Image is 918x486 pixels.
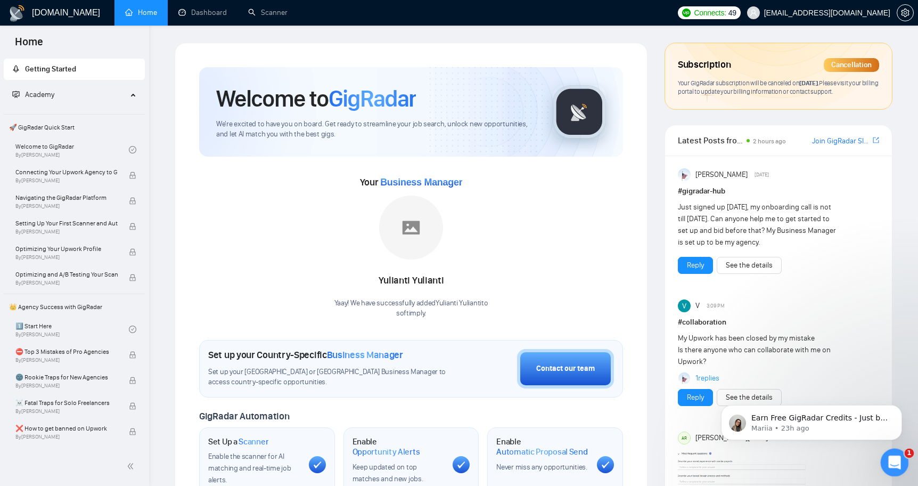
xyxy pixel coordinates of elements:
span: [DATE] [755,170,769,180]
h1: Welcome to [216,84,416,113]
div: Just signed up [DATE], my onboarding call is not till [DATE]. Can anyone help me to get started t... [678,201,839,248]
span: Keep updated on top matches and new jobs. [353,463,423,483]
button: Contact our team [517,349,614,388]
div: AR [678,432,690,444]
span: lock [129,248,136,256]
span: on [791,79,819,87]
span: check-circle [129,326,136,333]
span: fund-projection-screen [12,91,20,98]
span: ⛔ Top 3 Mistakes of Pro Agencies [15,346,118,357]
span: By [PERSON_NAME] [15,177,118,184]
span: Home [6,34,52,56]
span: Latest Posts from the GigRadar Community [678,134,743,147]
span: Academy [25,90,54,99]
span: setting [897,9,913,17]
span: lock [129,274,136,281]
a: Reply [687,260,704,271]
span: Scanner [239,436,268,447]
span: By [PERSON_NAME] [15,203,118,209]
button: setting [897,4,914,21]
img: V [678,299,691,312]
span: Connecting Your Upwork Agency to GigRadar [15,167,118,177]
img: gigradar-logo.png [553,85,606,139]
span: lock [129,377,136,384]
span: By [PERSON_NAME] [15,357,118,363]
span: Academy [12,90,54,99]
span: By [PERSON_NAME] [15,280,118,286]
span: ❌ How to get banned on Upwork [15,423,118,434]
span: double-left [127,461,137,472]
div: Yulianti Yulianti [334,272,488,290]
div: My Upwork has been closed by my mistake Is there anyone who can collaborate with me on Upwork? [678,333,839,368]
a: See the details [726,260,773,271]
span: 49 [728,7,736,19]
span: V [695,300,700,312]
span: user [750,9,757,17]
img: Anisuzzaman Khan [678,372,690,384]
a: Reply [687,392,704,403]
span: We're excited to have you on board. Get ready to streamline your job search, unlock new opportuni... [216,119,536,140]
span: check-circle [129,146,136,153]
h1: Enable [496,436,588,457]
span: 👑 Agency Success with GigRadar [5,296,144,318]
a: dashboardDashboard [178,8,227,17]
span: 🌚 Rookie Traps for New Agencies [15,372,118,383]
span: lock [129,351,136,359]
span: Set up your [GEOGRAPHIC_DATA] or [GEOGRAPHIC_DATA] Business Manager to access country-specific op... [208,367,452,387]
span: 3:09 PM [707,301,725,311]
span: Optimizing and A/B Testing Your Scanner for Better Results [15,269,118,280]
a: 1️⃣ Start HereBy[PERSON_NAME] [15,318,129,341]
a: Join GigRadar Slack Community [812,135,871,147]
span: Navigating the GigRadar Platform [15,192,118,203]
span: lock [129,428,136,435]
span: By [PERSON_NAME] [15,254,118,261]
h1: Enable [353,436,445,457]
span: Never miss any opportunities. [496,463,587,472]
iframe: Intercom live chat [881,449,909,477]
img: placeholder.png [379,196,443,260]
img: upwork-logo.png [682,9,691,17]
span: Opportunity Alerts [353,447,420,457]
span: 2 hours ago [753,137,786,145]
p: softimply . [334,309,488,319]
button: Reply [678,389,713,406]
span: [PERSON_NAME] [695,169,748,181]
span: lock [129,172,136,179]
span: 🚀 GigRadar Quick Start [5,117,144,138]
a: setting [897,9,914,17]
span: Your [360,176,463,188]
h1: # gigradar-hub [678,185,879,197]
span: By [PERSON_NAME] [15,434,118,440]
span: lock [129,197,136,205]
h1: Set up your Country-Specific [208,349,403,361]
a: homeHome [125,8,157,17]
span: Setting Up Your First Scanner and Auto-Bidder [15,218,118,229]
span: export [873,136,879,144]
span: 1 [905,449,914,458]
h1: # collaboration [678,317,879,328]
span: Automatic Proposal Send [496,447,587,457]
span: By [PERSON_NAME] [15,408,118,415]
span: GigRadar [329,84,416,113]
span: By [PERSON_NAME] [15,383,118,389]
img: logo [9,5,26,22]
li: Getting Started [4,59,145,80]
span: By [PERSON_NAME] [15,229,118,235]
button: See the details [717,257,782,274]
a: export [873,135,879,145]
a: 1replies [695,373,719,384]
span: Optimizing Your Upwork Profile [15,244,118,254]
span: ☠️ Fatal Traps for Solo Freelancers [15,398,118,408]
img: Anisuzzaman Khan [678,168,691,181]
span: Your GigRadar subscription will be canceled Please visit your billing portal to update your billi... [678,79,879,96]
span: Getting Started [25,64,76,74]
button: Reply [678,257,713,274]
span: Business Manager [327,349,403,361]
span: Connects: [694,7,726,19]
span: lock [129,402,136,410]
span: [PERSON_NAME][DATE] [695,432,768,444]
